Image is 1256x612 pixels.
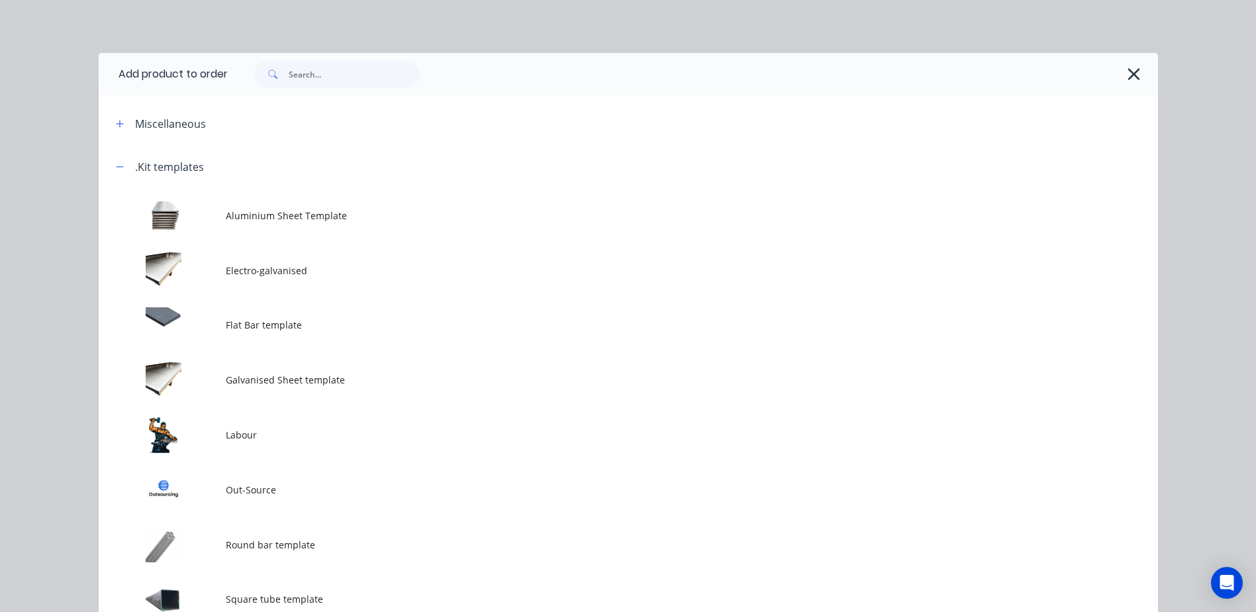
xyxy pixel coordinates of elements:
span: Flat Bar template [226,318,971,332]
div: Add product to order [99,53,228,95]
div: Open Intercom Messenger [1211,567,1243,599]
span: Round bar template [226,538,971,552]
input: Search... [289,61,420,87]
span: Square tube template [226,592,971,606]
span: Electro-galvanised [226,264,971,278]
span: Out-Source [226,483,971,497]
span: Labour [226,428,971,442]
div: Miscellaneous [135,116,206,132]
span: Galvanised Sheet template [226,373,971,387]
span: Aluminium Sheet Template [226,209,971,223]
div: .Kit templates [135,159,204,175]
